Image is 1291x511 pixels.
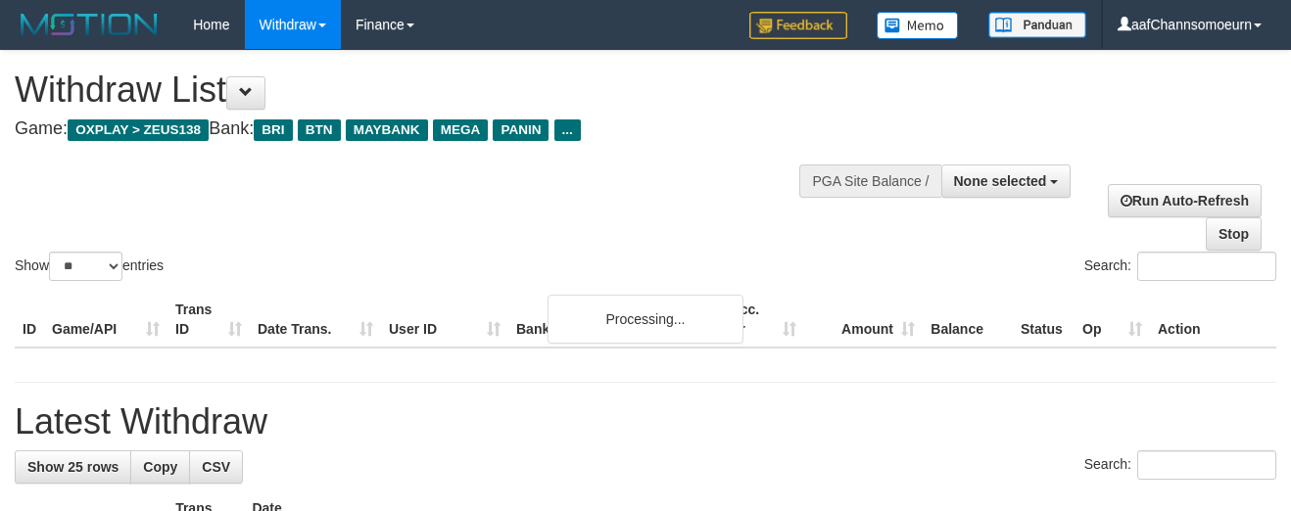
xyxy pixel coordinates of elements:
[1084,450,1276,480] label: Search:
[15,292,44,348] th: ID
[15,450,131,484] a: Show 25 rows
[954,173,1047,189] span: None selected
[15,402,1276,441] h1: Latest Withdraw
[44,292,167,348] th: Game/API
[202,459,230,475] span: CSV
[799,164,940,198] div: PGA Site Balance /
[254,119,292,141] span: BRI
[686,292,804,348] th: Bank Acc. Number
[189,450,243,484] a: CSV
[167,292,250,348] th: Trans ID
[1137,450,1276,480] input: Search:
[15,252,164,281] label: Show entries
[749,12,847,39] img: Feedback.jpg
[1206,217,1262,251] a: Stop
[1075,292,1150,348] th: Op
[1150,292,1276,348] th: Action
[433,119,489,141] span: MEGA
[68,119,209,141] span: OXPLAY > ZEUS138
[15,70,841,110] h1: Withdraw List
[15,119,841,139] h4: Game: Bank:
[988,12,1086,38] img: panduan.png
[27,459,119,475] span: Show 25 rows
[508,292,686,348] th: Bank Acc. Name
[1108,184,1262,217] a: Run Auto-Refresh
[15,10,164,39] img: MOTION_logo.png
[49,252,122,281] select: Showentries
[941,164,1072,198] button: None selected
[250,292,381,348] th: Date Trans.
[130,450,190,484] a: Copy
[923,292,1013,348] th: Balance
[381,292,508,348] th: User ID
[298,119,341,141] span: BTN
[143,459,177,475] span: Copy
[554,119,581,141] span: ...
[346,119,428,141] span: MAYBANK
[493,119,549,141] span: PANIN
[804,292,923,348] th: Amount
[877,12,959,39] img: Button%20Memo.svg
[1013,292,1075,348] th: Status
[1084,252,1276,281] label: Search:
[1137,252,1276,281] input: Search:
[548,295,743,344] div: Processing...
